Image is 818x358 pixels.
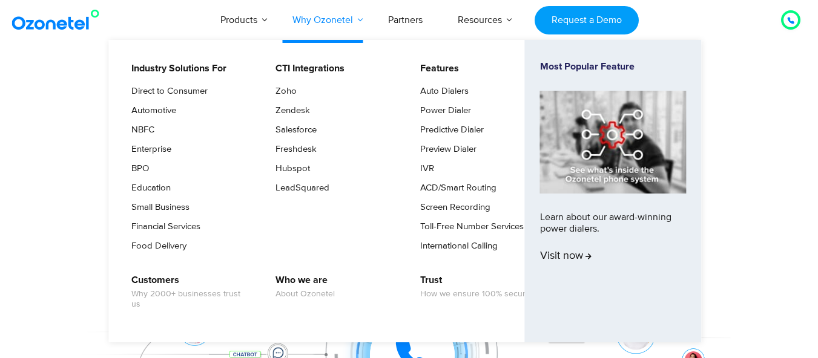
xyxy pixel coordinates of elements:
a: Request a Demo [535,6,638,34]
a: Power Dialer [412,103,473,118]
a: Food Delivery [124,239,188,253]
a: NBFC [124,123,156,137]
span: Visit now [540,250,592,263]
a: Direct to Consumer [124,84,209,99]
a: Industry Solutions For [124,61,228,76]
a: Most Popular FeatureLearn about our award-winning power dialers.Visit now [540,61,687,321]
a: Enterprise [124,142,173,157]
a: Zendesk [268,103,312,118]
a: Zoho [268,84,299,99]
a: Features [412,61,461,76]
a: Education [124,181,173,195]
a: Preview Dialer [412,142,478,157]
a: LeadSquared [268,181,331,195]
div: Orchestrate Intelligent [31,77,788,116]
a: ACD/Smart Routing [412,181,498,195]
a: Hubspot [268,161,312,176]
div: Turn every conversation into a growth engine for your enterprise. [31,167,788,180]
a: CustomersWhy 2000+ businesses trust us [124,273,252,311]
a: Auto Dialers [412,84,470,99]
a: BPO [124,161,151,176]
a: Who we areAbout Ozonetel [268,273,337,301]
a: Financial Services [124,220,202,234]
a: CTI Integrations [268,61,346,76]
a: International Calling [412,239,500,253]
a: Predictive Dialer [412,123,486,137]
a: Salesforce [268,123,318,137]
a: Freshdesk [268,142,318,157]
a: Screen Recording [412,200,492,215]
span: About Ozonetel [275,289,335,299]
div: Customer Experiences [31,108,788,166]
a: Automotive [124,103,178,118]
img: phone-system-min.jpg [540,91,687,193]
a: IVR [412,161,436,176]
span: Why 2000+ businesses trust us [131,289,251,310]
span: How we ensure 100% security [420,289,534,299]
a: Toll-Free Number Services [412,220,526,234]
a: Small Business [124,200,191,215]
a: TrustHow we ensure 100% security [412,273,536,301]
